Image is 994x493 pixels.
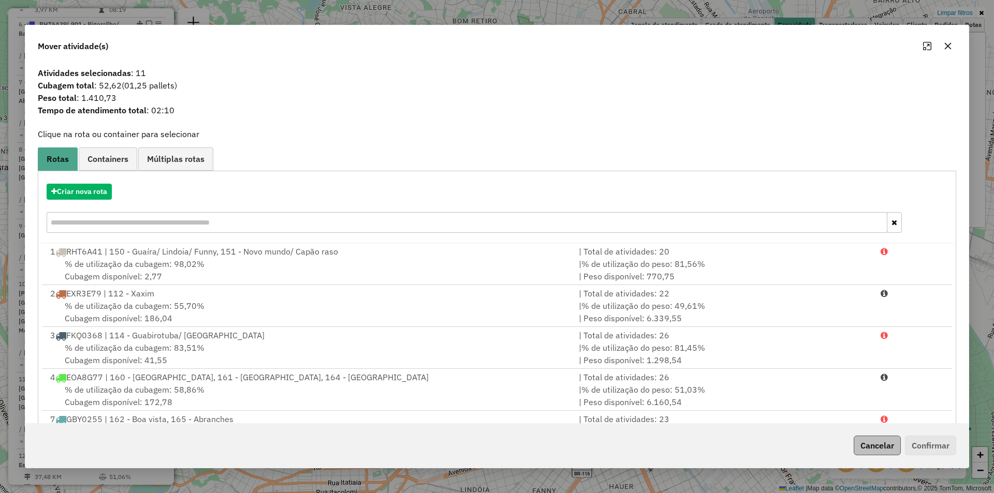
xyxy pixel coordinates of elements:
[881,289,888,297] i: Porcentagens após mover as atividades: Cubagem: 68,23% Peso: 60,82%
[573,341,874,366] div: | | Peso disponível: 1.298,54
[87,155,128,163] span: Containers
[581,342,705,353] span: % de utilização do peso: 81,45%
[32,79,962,92] span: : 52,62
[38,128,199,140] label: Clique na rota ou container para selecionar
[44,371,573,383] div: 4 EOA8G77 | 160 - [GEOGRAPHIC_DATA], 161 - [GEOGRAPHIC_DATA], 164 - [GEOGRAPHIC_DATA]
[32,92,962,104] span: : 1.410,73
[65,342,204,353] span: % de utilização da cubagem: 83,51%
[573,371,874,383] div: | Total de atividades: 26
[573,245,874,258] div: | Total de atividades: 20
[581,259,705,269] span: % de utilização do peso: 81,56%
[44,413,573,425] div: 7 GBY0255 | 162 - Boa vista, 165 - Abranches
[122,80,177,91] span: (01,25 pallets)
[854,436,901,455] button: Cancelar
[32,104,962,116] span: : 02:10
[44,300,573,324] div: Cubagem disponível: 186,04
[38,40,108,52] span: Mover atividade(s)
[573,413,874,425] div: | Total de atividades: 23
[44,287,573,300] div: 2 EXR3E79 | 112 - Xaxim
[65,301,204,311] span: % de utilização da cubagem: 55,70%
[38,68,131,78] strong: Atividades selecionadas
[44,245,573,258] div: 1 RHT6A41 | 150 - Guaíra/ Lindoia/ Funny, 151 - Novo mundo/ Capão raso
[65,259,204,269] span: % de utilização da cubagem: 98,02%
[44,341,573,366] div: Cubagem disponível: 41,55
[38,93,77,103] strong: Peso total
[47,155,69,163] span: Rotas
[38,80,94,91] strong: Cubagem total
[47,184,112,200] button: Criar nova rota
[581,384,705,395] span: % de utilização do peso: 51,03%
[881,373,888,381] i: Porcentagens após mover as atividades: Cubagem: 71,39% Peso: 62,24%
[573,329,874,341] div: | Total de atividades: 26
[573,287,874,300] div: | Total de atividades: 22
[881,247,888,256] i: Porcentagens após mover as atividades: Cubagem: 135,60% Peso: 115,31%
[573,383,874,408] div: | | Peso disponível: 6.160,54
[44,329,573,341] div: 3 FKQ0368 | 114 - Guabirotuba/ [GEOGRAPHIC_DATA]
[32,67,962,79] span: : 11
[581,301,705,311] span: % de utilização do peso: 49,61%
[881,331,888,339] i: Porcentagens após mover as atividades: Cubagem: 104,39% Peso: 101,60%
[65,384,204,395] span: % de utilização da cubagem: 58,86%
[573,258,874,282] div: | | Peso disponível: 770,75
[147,155,204,163] span: Múltiplas rotas
[38,105,147,115] strong: Tempo de atendimento total
[573,300,874,324] div: | | Peso disponível: 6.339,55
[881,415,888,423] i: Porcentagens após mover as atividades: Cubagem: 109,56% Peso: 105,53%
[44,383,573,408] div: Cubagem disponível: 172,78
[919,38,935,54] button: Maximize
[44,258,573,282] div: Cubagem disponível: 2,77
